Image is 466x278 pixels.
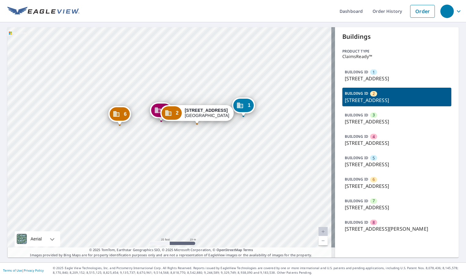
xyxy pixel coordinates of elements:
p: BUILDING ID [345,112,368,118]
p: Images provided by Bing Maps are for property identification purposes only and are not a represen... [7,247,335,258]
p: [STREET_ADDRESS] [345,161,449,168]
span: 2 [176,111,179,115]
a: Terms [243,247,253,252]
span: 1 [373,69,375,75]
span: 8 [373,220,375,225]
p: Buildings [342,32,452,41]
p: [STREET_ADDRESS] [345,118,449,125]
div: Aerial [15,231,60,247]
img: EV Logo [7,7,79,16]
p: [STREET_ADDRESS] [345,139,449,147]
a: Order [410,5,435,18]
p: [STREET_ADDRESS] [345,182,449,190]
p: [STREET_ADDRESS] [345,204,449,211]
p: BUILDING ID [345,177,368,182]
span: 7 [373,198,375,204]
a: OpenStreetMap [217,247,242,252]
div: Dropped pin, building 4, Commercial property, 1911 W University Ave Wichita, KS 67213 [150,102,173,121]
span: 1 [248,103,250,108]
a: Terms of Use [3,268,22,273]
p: [STREET_ADDRESS] [345,97,449,104]
p: BUILDING ID [345,91,368,96]
p: BUILDING ID [345,69,368,75]
div: [GEOGRAPHIC_DATA] [185,108,229,118]
p: Product type [342,49,452,54]
span: 6 [124,112,127,116]
p: ClaimsReady™ [342,54,452,59]
a: Current Level 20, Zoom Out [319,236,328,245]
p: | [3,269,44,272]
p: BUILDING ID [345,198,368,203]
p: © 2025 Eagle View Technologies, Inc. and Pictometry International Corp. All Rights Reserved. Repo... [53,266,463,275]
span: 2 [373,91,375,97]
p: BUILDING ID [345,220,368,225]
div: Aerial [29,231,44,247]
span: 4 [373,134,375,140]
span: 3 [373,112,375,118]
span: © 2025 TomTom, Earthstar Geographics SIO, © 2025 Microsoft Corporation, © [89,247,253,253]
span: 6 [373,177,375,182]
a: Current Level 20, Zoom In Disabled [319,227,328,236]
p: BUILDING ID [345,155,368,160]
div: Dropped pin, building 6, Commercial property, 1919 W University Ave Wichita, KS 67213 [108,106,131,125]
div: Dropped pin, building 2, Commercial property, 1907 W University Ave Wichita, KS 67213 [160,105,234,124]
p: [STREET_ADDRESS][PERSON_NAME] [345,225,449,232]
p: BUILDING ID [345,134,368,139]
div: Dropped pin, building 1, Commercial property, 1901 W University Ave Wichita, KS 67213 [232,97,255,116]
p: [STREET_ADDRESS] [345,75,449,82]
a: Privacy Policy [24,268,44,273]
span: 5 [373,155,375,161]
strong: [STREET_ADDRESS] [185,108,228,113]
